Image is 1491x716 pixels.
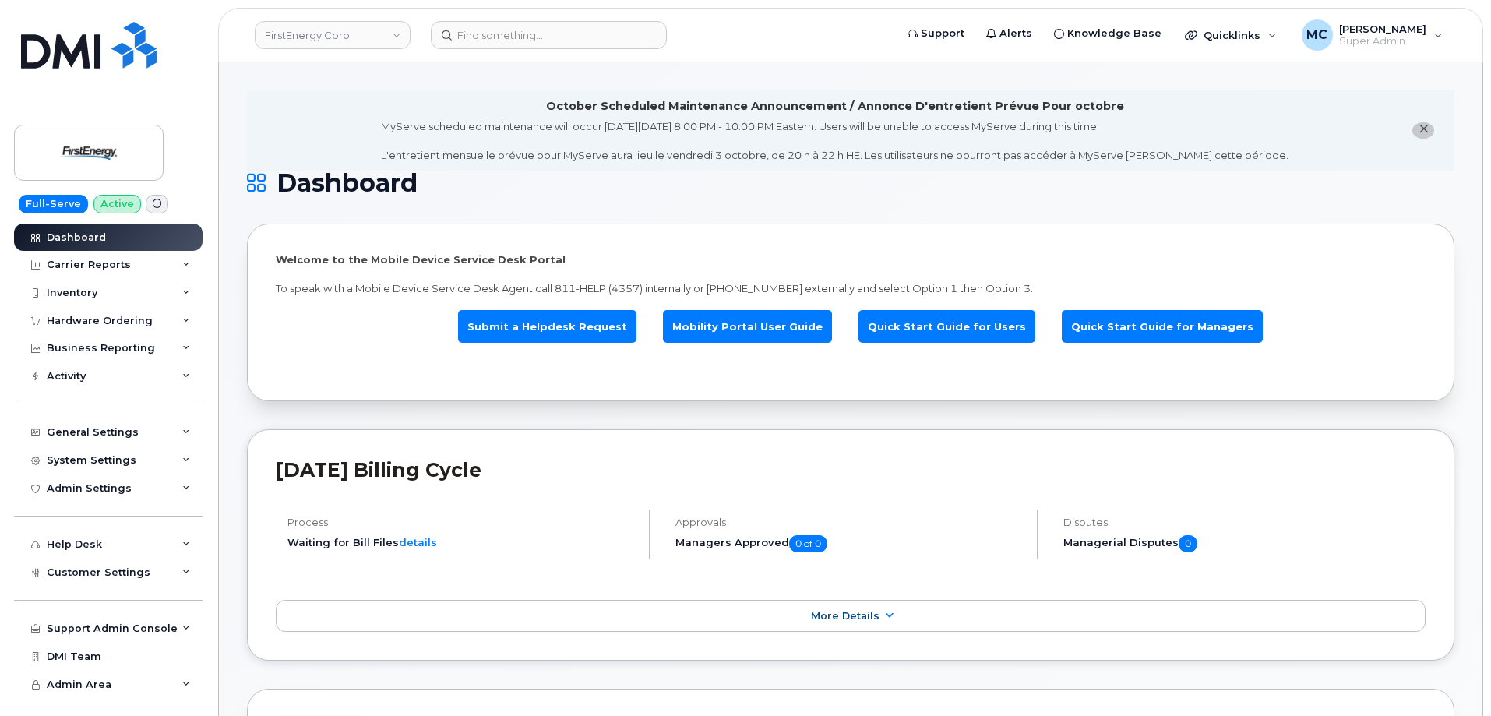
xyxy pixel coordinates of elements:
button: close notification [1412,122,1434,139]
a: Quick Start Guide for Users [858,310,1035,344]
p: To speak with a Mobile Device Service Desk Agent call 811-HELP (4357) internally or [PHONE_NUMBER... [276,281,1426,296]
div: October Scheduled Maintenance Announcement / Annonce D'entretient Prévue Pour octobre [546,98,1124,115]
a: details [399,536,437,548]
h4: Disputes [1063,517,1426,528]
h4: Approvals [675,517,1024,528]
a: Quick Start Guide for Managers [1062,310,1263,344]
span: More Details [811,610,879,622]
li: Waiting for Bill Files [287,535,636,550]
iframe: Messenger Launcher [1423,648,1479,704]
h5: Managerial Disputes [1063,535,1426,552]
span: 0 of 0 [789,535,827,552]
h4: Process [287,517,636,528]
div: MyServe scheduled maintenance will occur [DATE][DATE] 8:00 PM - 10:00 PM Eastern. Users will be u... [381,119,1288,163]
a: Mobility Portal User Guide [663,310,832,344]
span: 0 [1179,535,1197,552]
span: Dashboard [277,171,418,195]
h5: Managers Approved [675,535,1024,552]
h2: [DATE] Billing Cycle [276,458,1426,481]
a: Submit a Helpdesk Request [458,310,636,344]
p: Welcome to the Mobile Device Service Desk Portal [276,252,1426,267]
